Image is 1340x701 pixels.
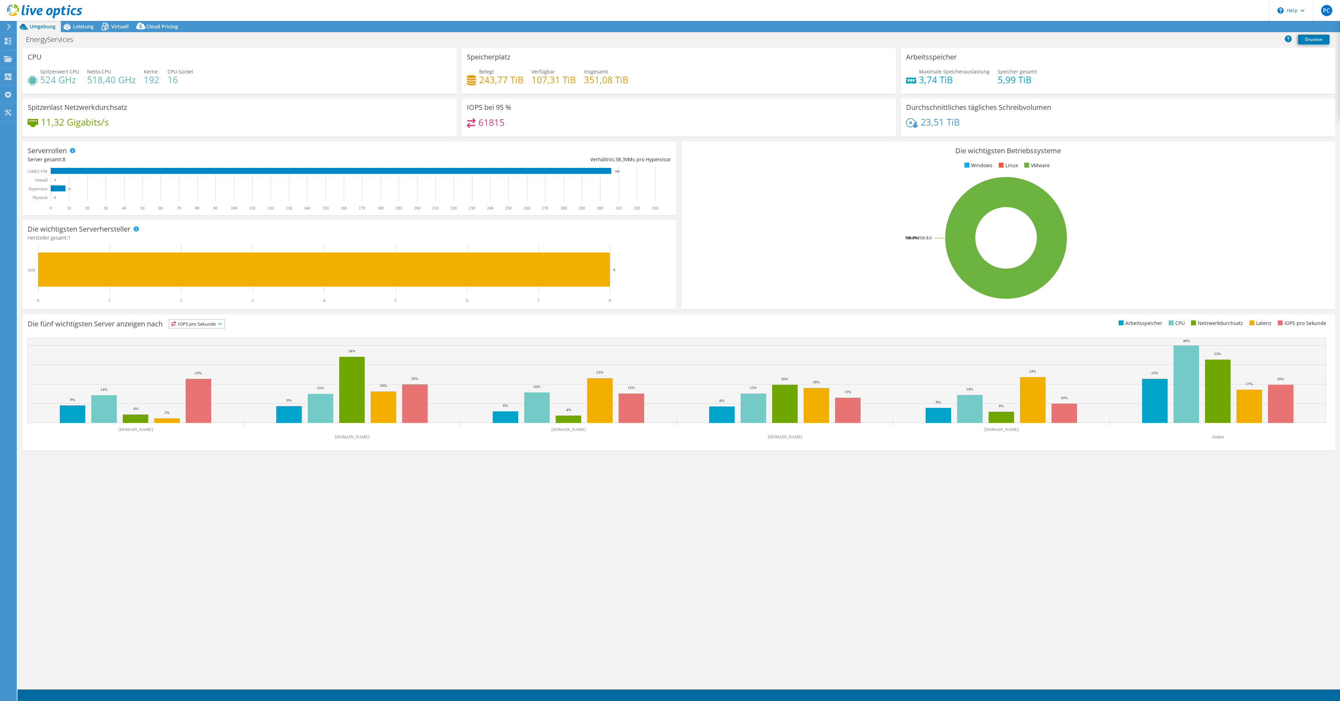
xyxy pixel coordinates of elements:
div: Server gesamt: [28,156,349,163]
text: 1 [108,298,111,303]
text: Dell [28,268,35,272]
text: 210 [432,206,439,211]
text: 8 [609,298,611,303]
text: 220 [450,206,457,211]
h4: 518,40 GHz [87,76,136,84]
text: 60 [158,206,163,211]
text: 14% [966,387,973,391]
h3: Arbeitsspeicher [906,53,957,61]
span: PC [1321,5,1332,16]
text: 240 [487,206,493,211]
text: 330 [652,206,658,211]
h4: 243,77 TiB [479,76,523,84]
text: 170 [359,206,365,211]
text: 30 [104,206,108,211]
text: 23% [195,371,202,375]
text: 4% [133,406,138,411]
text: 8% [936,400,941,404]
h4: 351,08 TiB [584,76,628,84]
text: 15% [750,385,757,390]
span: Leistung [73,23,94,30]
text: 15% [317,386,324,390]
text: 14% [100,387,107,391]
li: VMware [1022,162,1050,169]
text: 50 [140,206,144,211]
h4: 3,74 TiB [919,76,990,84]
span: Netto-CPU [87,68,111,75]
text: [DOMAIN_NAME] [768,434,803,439]
text: 0 [37,298,39,303]
text: 130 [286,206,292,211]
text: 140 [304,206,310,211]
text: 180 [377,206,384,211]
text: [DOMAIN_NAME] [335,434,370,439]
text: 17% [1246,382,1253,386]
h3: IOPS bei 95 % [467,104,511,111]
text: 110 [249,206,255,211]
text: 2 [180,298,182,303]
text: 120 [268,206,274,211]
text: 306 [615,170,620,173]
h1: EnergyServices [23,36,84,43]
text: 6% [999,404,1004,408]
text: 270 [542,206,548,211]
text: 23% [596,370,603,374]
text: 100 [231,206,237,211]
h3: CPU [28,53,42,61]
text: 290 [579,206,585,211]
text: 90 [213,206,218,211]
text: [DOMAIN_NAME] [984,427,1019,432]
text: 0 [54,178,56,182]
text: 10% [1061,396,1068,400]
tspan: ESXi 8.0 [918,235,932,240]
span: Kerne [144,68,158,75]
span: Umgebung [30,23,56,30]
text: 150 [322,206,329,211]
li: IOPS pro Sekunde [1276,319,1326,327]
text: 13% [844,390,851,394]
span: IOPS pro Sekunde [169,320,224,328]
h4: 16 [167,76,193,84]
li: Arbeitsspeicher [1117,319,1162,327]
text: 7 [537,298,540,303]
text: [DOMAIN_NAME] [119,427,153,432]
span: 8 [63,156,65,163]
text: 8 [69,187,71,191]
svg: \n [1277,7,1284,14]
h4: 11,32 Gigabits/s [41,118,109,126]
h3: Speicherplatz [467,53,510,61]
h3: Die wichtigsten Serverhersteller [28,225,130,233]
text: 190 [395,206,402,211]
span: 38.3 [615,156,625,163]
text: 280 [561,206,567,211]
h3: Serverrollen [28,147,67,155]
text: 260 [524,206,530,211]
a: Drucken [1298,35,1330,44]
text: 40% [1183,339,1190,343]
text: 6 [466,298,468,303]
text: 0 [50,206,52,211]
text: 160 [341,206,347,211]
text: 20% [411,376,418,381]
text: 20% [781,377,788,381]
text: 250 [505,206,512,211]
text: Andere [1212,434,1224,439]
text: 300 [597,206,603,211]
h4: 107,31 TiB [532,76,576,84]
text: 34% [348,349,355,353]
text: 80 [195,206,199,211]
text: 16% [533,384,540,389]
text: 4 [323,298,325,303]
h4: Hersteller gesamt: [28,234,671,242]
h4: 5,99 TiB [998,76,1037,84]
text: 2% [164,410,170,415]
text: 24% [1029,369,1036,373]
text: 230 [469,206,475,211]
div: Verhältnis: VMs pro Hypervisor [349,156,671,163]
h4: 524 GHz [40,76,79,84]
span: Virtuell [111,23,129,30]
text: [DOMAIN_NAME] [551,427,586,432]
text: 9% [286,398,292,402]
text: 18% [813,380,820,384]
span: Maximale Speicherauslastung [919,68,990,75]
